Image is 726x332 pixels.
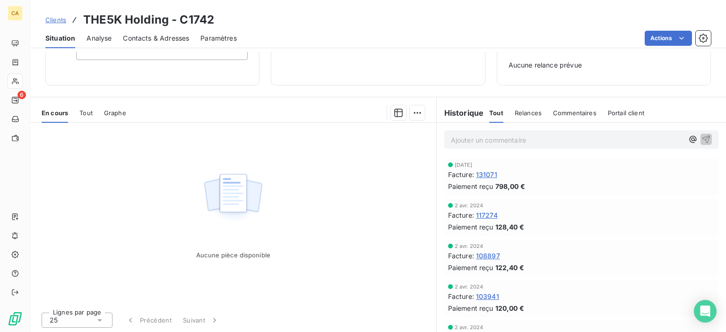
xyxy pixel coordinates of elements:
span: Facture : [448,170,474,179]
span: 6 [17,91,26,99]
span: Aucune pièce disponible [196,251,270,259]
span: Facture : [448,291,474,301]
button: Suivant [177,310,225,330]
span: 25 [50,315,58,325]
span: 2 avr. 2024 [455,243,484,249]
span: Commentaires [553,109,596,117]
span: Paiement reçu [448,222,493,232]
span: En cours [42,109,68,117]
span: 122,40 € [495,263,524,272]
span: 120,00 € [495,303,524,313]
span: 2 avr. 2024 [455,284,484,289]
span: 117274 [476,210,498,220]
span: Paiement reçu [448,181,493,191]
span: Facture : [448,251,474,261]
span: Paramètres [200,34,237,43]
span: 798,00 € [495,181,525,191]
span: 2 avr. 2024 [455,203,484,208]
span: [DATE] [455,162,473,168]
span: Contacts & Adresses [123,34,189,43]
span: Aucune relance prévue [509,60,699,70]
div: CA [8,6,23,21]
div: Open Intercom Messenger [694,300,717,323]
span: Relances [515,109,542,117]
a: Clients [45,15,66,25]
span: Paiement reçu [448,263,493,272]
span: Situation [45,34,75,43]
img: Empty state [203,169,263,227]
span: 131071 [476,170,497,179]
span: Paiement reçu [448,303,493,313]
span: Portail client [608,109,644,117]
span: Facture : [448,210,474,220]
span: Analyse [86,34,112,43]
span: Graphe [104,109,126,117]
span: Clients [45,16,66,24]
span: Tout [79,109,93,117]
button: Actions [645,31,692,46]
span: 103941 [476,291,499,301]
span: 128,40 € [495,222,524,232]
img: Logo LeanPay [8,311,23,326]
span: 108897 [476,251,500,261]
button: Précédent [120,310,177,330]
h3: THE5K Holding - C1742 [83,11,214,28]
span: Tout [489,109,503,117]
span: 2 avr. 2024 [455,324,484,330]
h6: Historique [437,107,484,119]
